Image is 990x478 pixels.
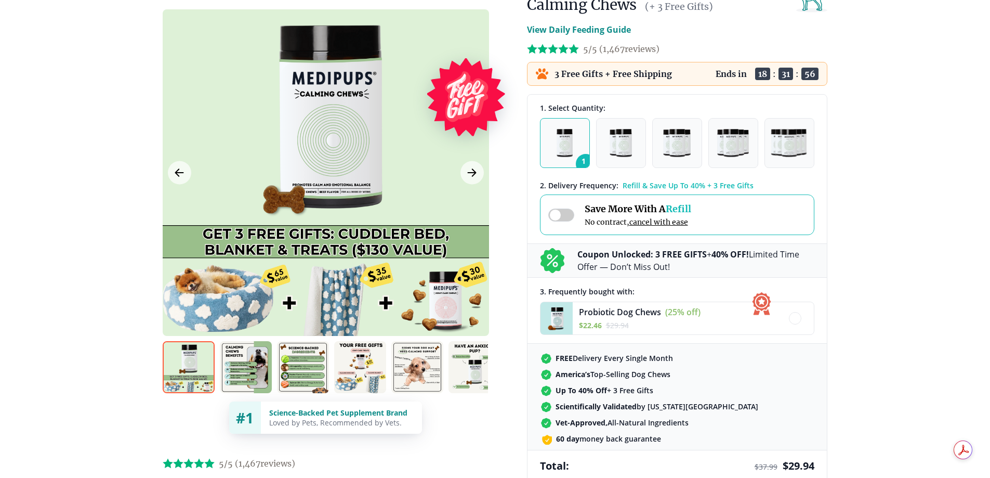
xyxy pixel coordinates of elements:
[585,203,691,215] span: Save More With A
[556,353,573,363] strong: FREE
[773,69,776,79] span: :
[629,217,688,227] span: cancel with ease
[606,320,629,330] span: $ 29.94
[557,129,573,157] img: Pack of 1 - Natural Dog Supplements
[623,180,754,190] span: Refill & Save Up To 40% + 3 Free Gifts
[556,369,590,379] strong: America’s
[460,161,484,185] button: Next Image
[556,418,608,428] strong: Vet-Approved,
[540,287,635,296] span: 3 . Frequently bought with:
[579,320,602,330] span: $ 22.46
[665,306,701,318] span: (25% off)
[556,418,689,428] span: All-Natural Ingredients
[663,129,690,157] img: Pack of 3 - Natural Dog Supplements
[583,44,659,54] span: 5/5 ( 1,467 reviews)
[556,402,637,411] strong: Scientifically Validated
[556,369,670,379] span: Top-Selling Dog Chews
[220,341,272,393] img: Calming Chews | Natural Dog Supplements
[645,1,713,12] span: (+ 3 Free Gifts)
[556,402,758,411] span: by [US_STATE][GEOGRAPHIC_DATA]
[755,462,777,472] span: $ 37.99
[796,69,799,79] span: :
[610,129,631,157] img: Pack of 2 - Natural Dog Supplements
[556,385,653,395] span: + 3 Free Gifts
[448,341,500,393] img: Calming Chews | Natural Dog Supplements
[717,129,749,157] img: Pack of 4 - Natural Dog Supplements
[579,306,661,318] span: Probiotic Dog Chews
[556,353,673,363] span: Delivery Every Single Month
[540,302,573,334] img: Probiotic Dog Chews - Medipups
[666,203,691,215] span: Refill
[269,418,414,428] div: Loved by Pets, Recommended by Vets.
[711,249,749,260] b: 40% OFF!
[540,103,814,113] div: 1. Select Quantity:
[540,180,618,190] span: 2 . Delivery Frequency:
[540,459,569,473] span: Total:
[778,68,793,80] span: 31
[540,118,590,168] button: 1
[219,458,295,469] span: 5/5 ( 1,467 reviews)
[269,408,414,418] div: Science-Backed Pet Supplement Brand
[236,408,254,428] span: #1
[771,129,808,157] img: Pack of 5 - Natural Dog Supplements
[556,434,579,444] strong: 60 day
[556,385,607,395] strong: Up To 40% Off
[755,68,770,80] span: 18
[334,341,386,393] img: Calming Chews | Natural Dog Supplements
[527,23,631,36] p: View Daily Feeding Guide
[277,341,329,393] img: Calming Chews | Natural Dog Supplements
[716,69,747,79] p: Ends in
[168,161,191,185] button: Previous Image
[801,68,819,80] span: 56
[555,69,672,79] p: 3 Free Gifts + Free Shipping
[783,459,814,473] span: $ 29.94
[576,154,596,174] span: 1
[163,341,215,393] img: Calming Chews | Natural Dog Supplements
[577,248,814,273] p: + Limited Time Offer — Don’t Miss Out!
[577,249,707,260] b: Coupon Unlocked: 3 FREE GIFTS
[556,434,661,444] span: money back guarantee
[391,341,443,393] img: Calming Chews | Natural Dog Supplements
[585,217,691,227] span: No contract,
